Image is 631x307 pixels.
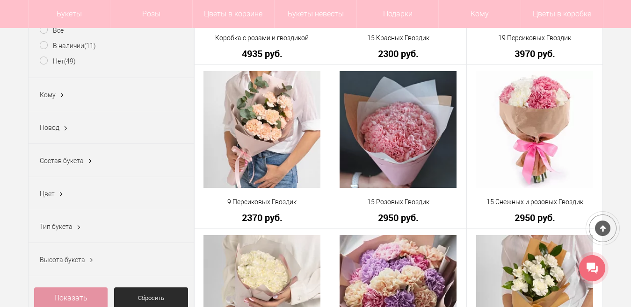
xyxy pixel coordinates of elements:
a: 2950 руб. [336,213,460,222]
span: Цвет [40,190,55,198]
ins: (49) [64,57,76,65]
label: В наличии [40,41,96,51]
a: 2370 руб. [201,213,324,222]
span: Тип букета [40,223,73,230]
a: Коробка с розами и гвоздикой [201,33,324,43]
a: 15 Розовых Гвоздик [336,197,460,207]
label: Все [40,26,64,36]
ins: (11) [84,42,96,50]
a: 2950 руб. [473,213,597,222]
a: 15 Красных Гвоздик [336,33,460,43]
span: Повод [40,124,59,131]
span: Высота букета [40,256,85,264]
a: 2300 руб. [336,49,460,58]
a: 4935 руб. [201,49,324,58]
a: 19 Персиковых Гвоздик [473,33,597,43]
img: 15 Розовых Гвоздик [340,71,457,188]
span: Кому [40,91,56,99]
img: 15 Снежных и розовых Гвоздик [476,71,593,188]
img: 9 Персиковых Гвоздик [203,71,320,188]
a: 15 Снежных и розовых Гвоздик [473,197,597,207]
span: Состав букета [40,157,84,164]
a: 3970 руб. [473,49,597,58]
a: 9 Персиковых Гвоздик [201,197,324,207]
label: Нет [40,57,76,66]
